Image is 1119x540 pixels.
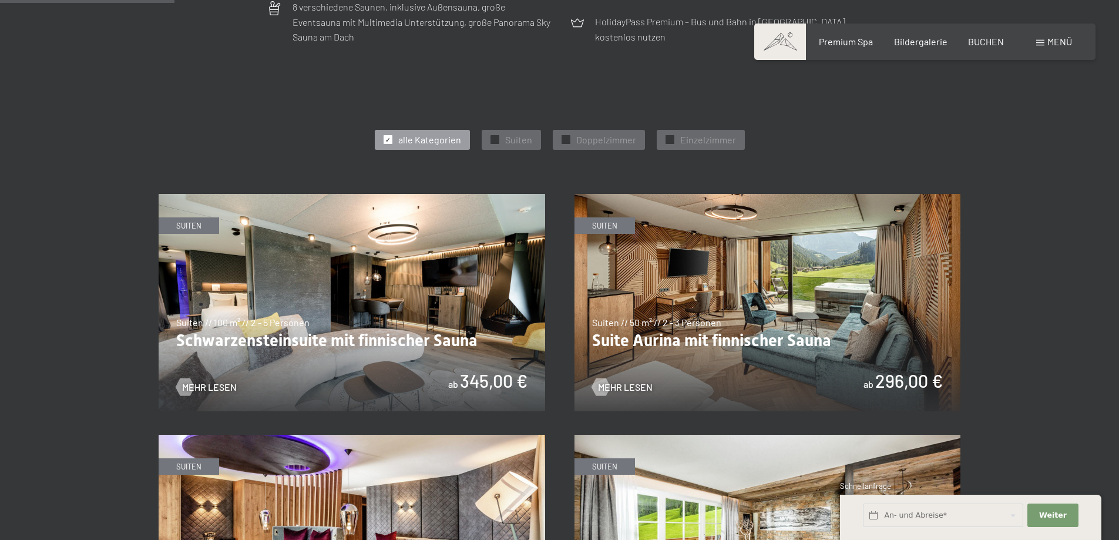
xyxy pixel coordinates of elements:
button: Weiter [1027,504,1078,528]
a: Suite Aurina mit finnischer Sauna [574,194,961,202]
a: Romantic Suite mit Bio-Sauna [159,435,545,442]
span: ✓ [563,136,568,144]
span: Weiter [1039,510,1067,521]
span: Doppelzimmer [576,133,636,146]
span: ✓ [667,136,672,144]
img: Suite Aurina mit finnischer Sauna [574,194,961,411]
span: ✓ [385,136,390,144]
a: Schwarzensteinsuite mit finnischer Sauna [159,194,545,202]
a: Bildergalerie [894,36,947,47]
span: ✓ [492,136,497,144]
span: Mehr Lesen [598,381,653,394]
span: Suiten [505,133,532,146]
span: Mehr Lesen [182,381,237,394]
span: Schnellanfrage [840,481,891,491]
a: Chaletsuite mit Bio-Sauna [574,435,961,442]
a: BUCHEN [968,36,1004,47]
span: Einzelzimmer [680,133,736,146]
a: Mehr Lesen [592,381,653,394]
img: Schwarzensteinsuite mit finnischer Sauna [159,194,545,411]
span: Menü [1047,36,1072,47]
p: HolidayPass Premium – Bus und Bahn in [GEOGRAPHIC_DATA] kostenlos nutzen [595,14,853,44]
span: alle Kategorien [398,133,461,146]
a: Premium Spa [819,36,873,47]
a: Mehr Lesen [176,381,237,394]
